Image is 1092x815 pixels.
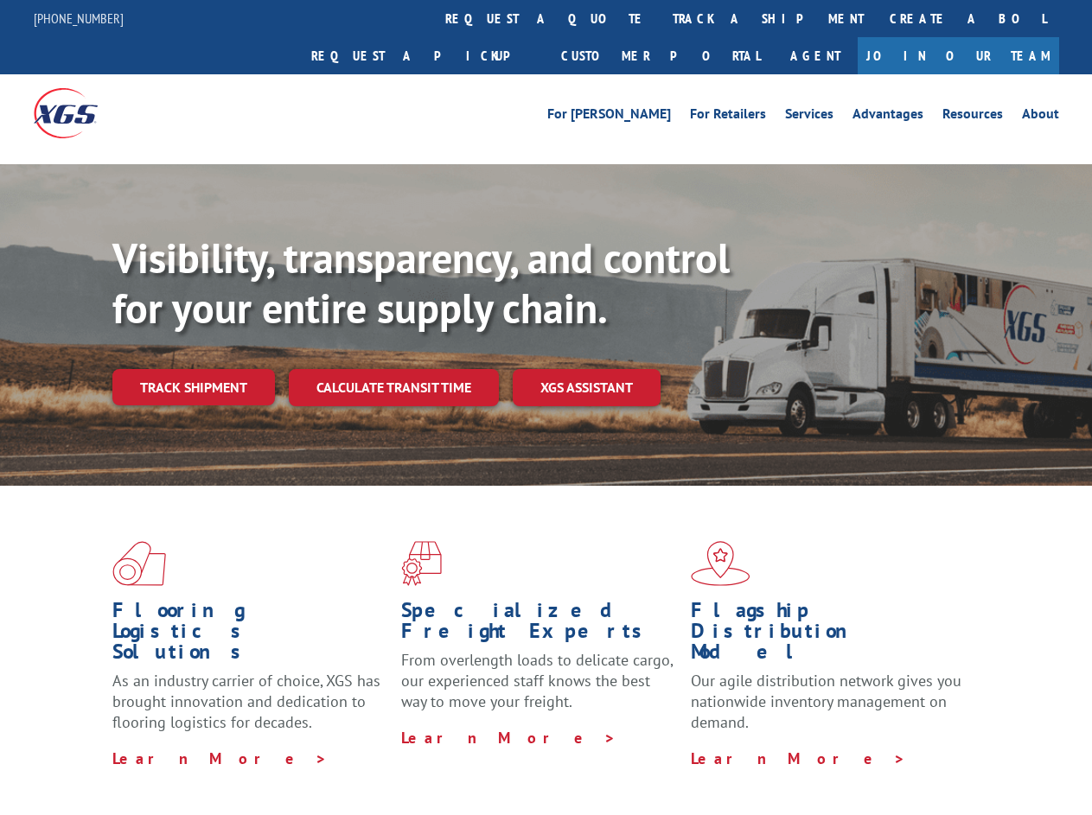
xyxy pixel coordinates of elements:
[298,37,548,74] a: Request a pickup
[853,107,923,126] a: Advantages
[401,650,677,727] p: From overlength loads to delicate cargo, our experienced staff knows the best way to move your fr...
[547,107,671,126] a: For [PERSON_NAME]
[112,231,730,334] b: Visibility, transparency, and control for your entire supply chain.
[858,37,1059,74] a: Join Our Team
[401,728,616,748] a: Learn More >
[1022,107,1059,126] a: About
[34,10,124,27] a: [PHONE_NUMBER]
[401,600,677,650] h1: Specialized Freight Experts
[401,541,442,586] img: xgs-icon-focused-on-flooring-red
[691,600,967,671] h1: Flagship Distribution Model
[785,107,833,126] a: Services
[691,671,961,732] span: Our agile distribution network gives you nationwide inventory management on demand.
[691,541,750,586] img: xgs-icon-flagship-distribution-model-red
[289,369,499,406] a: Calculate transit time
[112,671,380,732] span: As an industry carrier of choice, XGS has brought innovation and dedication to flooring logistics...
[691,748,906,768] a: Learn More >
[112,369,275,405] a: Track shipment
[773,37,858,74] a: Agent
[548,37,773,74] a: Customer Portal
[112,748,328,768] a: Learn More >
[690,107,766,126] a: For Retailers
[942,107,1003,126] a: Resources
[513,369,661,406] a: XGS ASSISTANT
[112,600,388,671] h1: Flooring Logistics Solutions
[112,541,166,586] img: xgs-icon-total-supply-chain-intelligence-red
